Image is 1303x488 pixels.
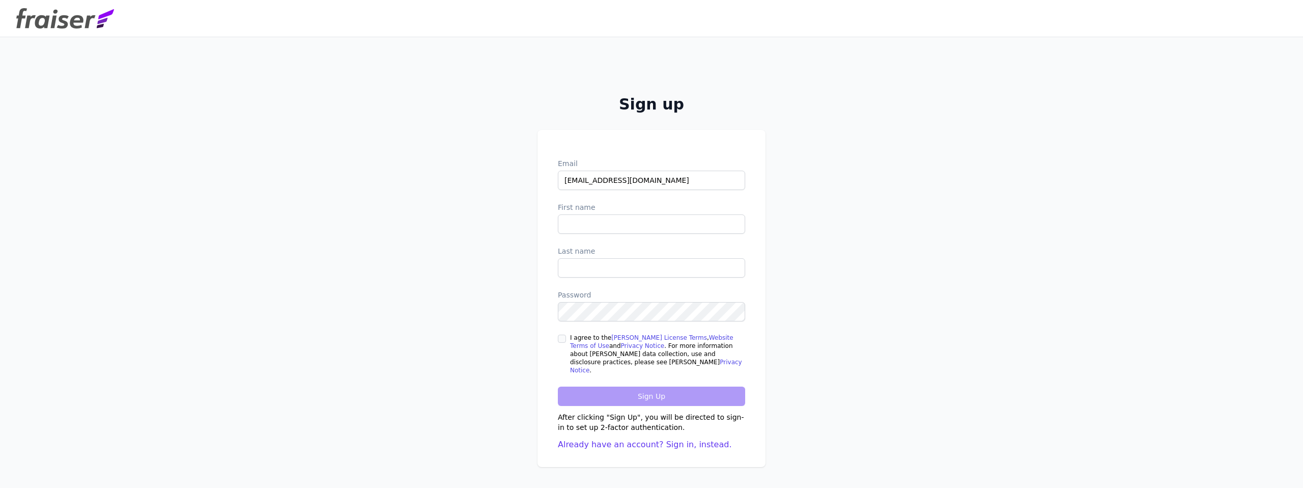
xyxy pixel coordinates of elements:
label: First name [558,202,745,212]
a: Website Terms of Use [570,334,733,349]
input: Sign Up [558,387,745,406]
span: After clicking "Sign Up", you will be directed to sign-in to set up 2-factor authentication. [558,413,744,431]
label: Last name [558,246,745,256]
a: Privacy Notice [570,359,742,374]
a: Already have an account? Sign in, instead. [558,440,732,449]
a: Privacy Notice [621,342,665,349]
h2: Sign up [537,95,766,114]
label: Password [558,290,745,300]
label: I agree to the , and . For more information about [PERSON_NAME] data collection, use and disclosu... [570,334,745,374]
img: Fraiser Logo [16,8,114,29]
a: [PERSON_NAME] License Terms [611,334,707,341]
label: Email [558,158,745,169]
